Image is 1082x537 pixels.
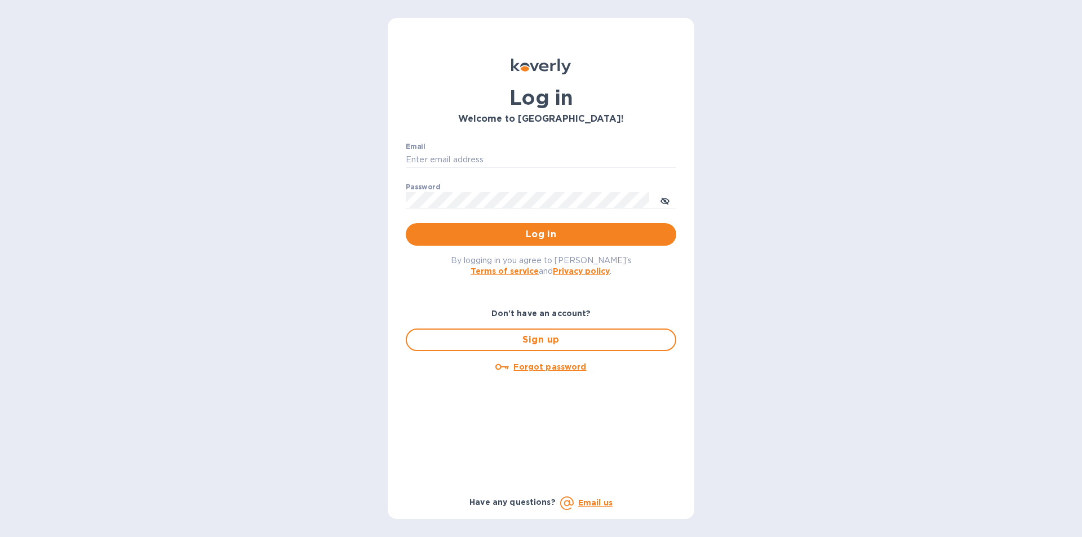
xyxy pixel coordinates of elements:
[406,143,425,150] label: Email
[469,498,556,507] b: Have any questions?
[578,498,613,507] a: Email us
[451,256,632,276] span: By logging in you agree to [PERSON_NAME]'s and .
[406,152,676,168] input: Enter email address
[511,59,571,74] img: Koverly
[491,309,591,318] b: Don't have an account?
[406,114,676,125] h3: Welcome to [GEOGRAPHIC_DATA]!
[513,362,586,371] u: Forgot password
[553,267,610,276] a: Privacy policy
[654,189,676,211] button: toggle password visibility
[406,184,440,190] label: Password
[416,333,666,347] span: Sign up
[406,223,676,246] button: Log in
[406,329,676,351] button: Sign up
[415,228,667,241] span: Log in
[471,267,539,276] a: Terms of service
[406,86,676,109] h1: Log in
